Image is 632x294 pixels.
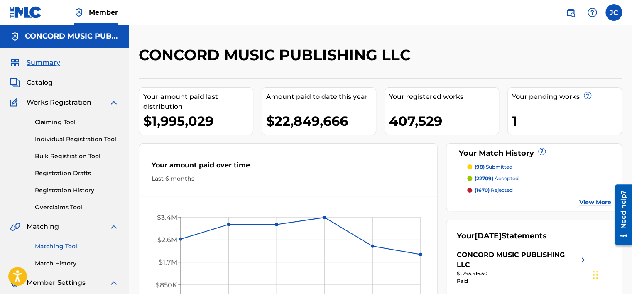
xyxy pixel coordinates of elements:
img: search [566,7,576,17]
a: Match History [35,259,119,268]
a: SummarySummary [10,58,60,68]
span: Member Settings [27,278,86,288]
p: submitted [475,163,512,171]
h2: CONCORD MUSIC PUBLISHING LLC [139,46,415,64]
tspan: $850K [156,281,177,289]
iframe: Resource Center [609,181,632,248]
span: ? [539,148,545,155]
img: Accounts [10,32,20,42]
h5: CONCORD MUSIC PUBLISHING LLC [25,32,119,41]
a: Registration History [35,186,119,195]
img: Member Settings [10,278,20,288]
div: Your registered works [389,92,499,102]
a: Individual Registration Tool [35,135,119,144]
tspan: $2.6M [157,236,177,244]
a: Bulk Registration Tool [35,152,119,161]
a: Registration Drafts [35,169,119,178]
div: Paid [457,277,588,285]
span: (22709) [475,175,493,181]
img: Works Registration [10,98,21,108]
div: Your amount paid last distribution [143,92,253,112]
span: Summary [27,58,60,68]
div: Your amount paid over time [152,160,425,174]
span: [DATE] [475,231,502,240]
img: Catalog [10,78,20,88]
a: CatalogCatalog [10,78,53,88]
tspan: $1.7M [159,258,177,266]
span: Matching [27,222,59,232]
a: Public Search [562,4,579,21]
div: CONCORD MUSIC PUBLISHING LLC [457,250,578,270]
span: ? [584,92,591,99]
img: expand [109,278,119,288]
div: Your Match History [457,148,611,159]
span: (1670) [475,187,490,193]
span: Works Registration [27,98,91,108]
a: (98) submitted [467,163,611,171]
iframe: Chat Widget [590,254,632,294]
div: $1,295,916.50 [457,270,588,277]
img: Matching [10,222,20,232]
a: Claiming Tool [35,118,119,127]
span: (98) [475,164,485,170]
div: User Menu [605,4,622,21]
img: expand [109,222,119,232]
div: Amount paid to date this year [266,92,376,102]
div: 1 [512,112,622,130]
img: MLC Logo [10,6,42,18]
div: Help [584,4,600,21]
div: Your Statements [457,230,547,242]
div: Your pending works [512,92,622,102]
a: (1670) rejected [467,186,611,194]
a: Matching Tool [35,242,119,251]
div: $22,849,666 [266,112,376,130]
span: Catalog [27,78,53,88]
img: expand [109,98,119,108]
div: Last 6 months [152,174,425,183]
a: View More [579,198,611,207]
span: Member [89,7,118,17]
img: right chevron icon [578,250,588,270]
tspan: $3.4M [157,213,177,221]
div: $1,995,029 [143,112,253,130]
img: help [587,7,597,17]
a: Overclaims Tool [35,203,119,212]
a: (22709) accepted [467,175,611,182]
img: Top Rightsholder [74,7,84,17]
p: accepted [475,175,519,182]
p: rejected [475,186,513,194]
img: Summary [10,58,20,68]
div: 407,529 [389,112,499,130]
div: Drag [593,262,598,287]
a: CONCORD MUSIC PUBLISHING LLCright chevron icon$1,295,916.50Paid [457,250,588,285]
